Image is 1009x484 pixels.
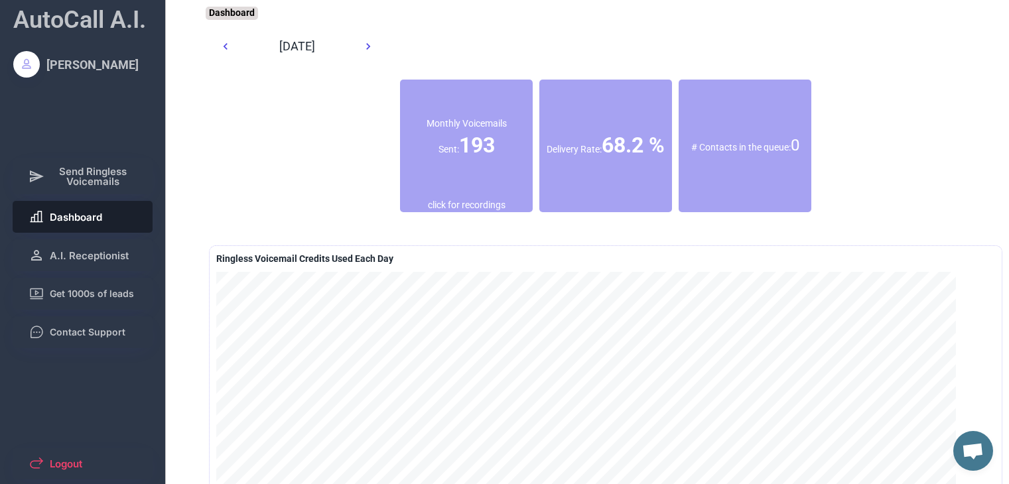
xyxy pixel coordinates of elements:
font: 193 [459,133,495,158]
div: click for recordings [428,199,505,212]
span: Dashboard [50,212,102,222]
div: Number of successfully delivered voicemails [400,80,533,199]
button: Contact Support [13,316,153,348]
div: AutoCall A.I. [13,3,146,36]
div: Contacts which are awaiting to be dialed (and no voicemail has been left) [679,86,811,206]
button: A.I. Receptionist [13,239,153,271]
span: Get 1000s of leads [50,289,134,298]
font: 68.2 % [602,133,665,158]
span: Logout [50,459,82,469]
div: [DATE] [249,38,345,54]
div: [PERSON_NAME] [46,56,139,73]
div: A delivered ringless voicemail is 1 credit is if using a pre-recorded message OR 2 credits if usi... [216,253,393,266]
div: # Contacts in the queue: [679,135,811,157]
span: A.I. Receptionist [50,251,129,261]
span: Contact Support [50,328,125,337]
font: 0 [791,136,799,154]
button: Send Ringless Voicemails [13,158,153,194]
div: % of contacts who received a ringless voicemail [539,80,672,212]
button: Get 1000s of leads [13,278,153,310]
div: Monthly Voicemails Sent: [400,117,533,160]
div: Delivery Rate: [539,131,672,160]
button: Logout [13,448,153,479]
div: Open chat [953,431,993,471]
span: Send Ringless Voicemails [50,166,137,186]
div: Dashboard [206,7,258,20]
button: Dashboard [13,201,153,233]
